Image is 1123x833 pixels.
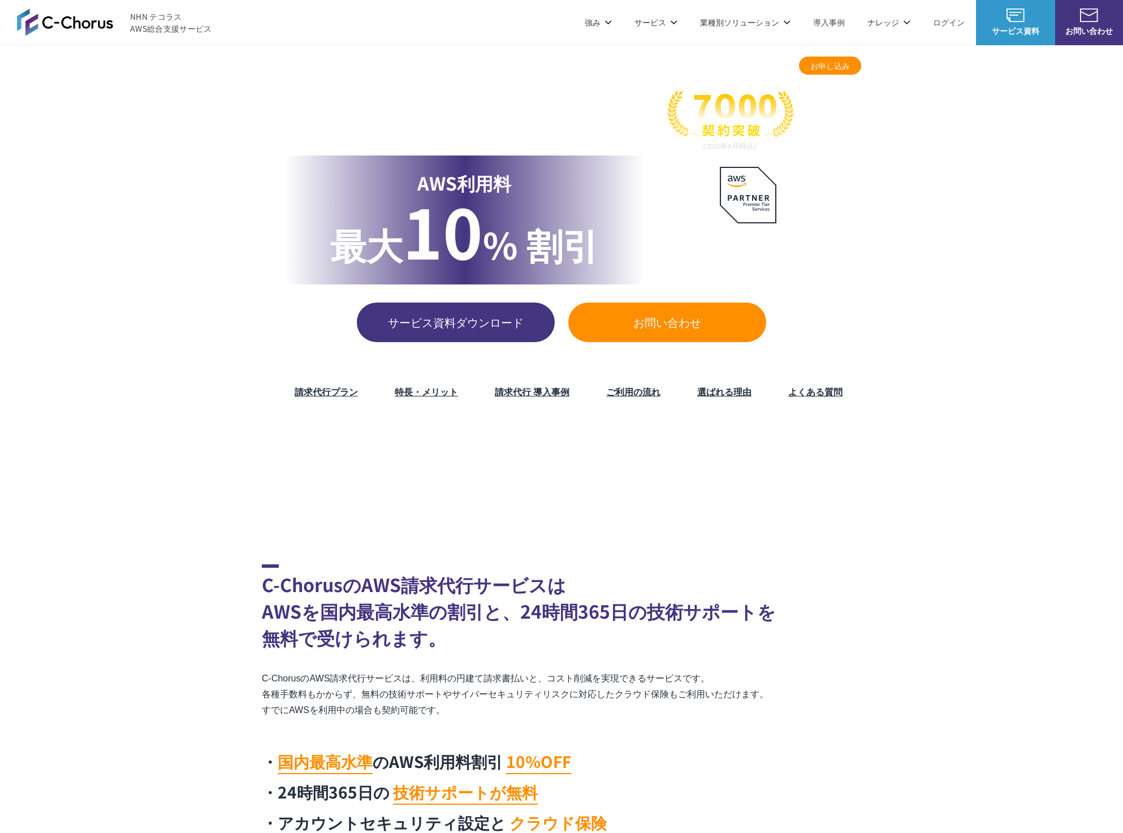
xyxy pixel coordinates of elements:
p: 業種別ソリューション [700,16,791,28]
mark: 10%OFF [506,750,571,774]
img: クリスピー・クリーム・ドーナツ [741,429,831,474]
a: AWS総合支援・リセール C-Chorus [288,58,394,68]
img: 日本財団 [492,485,582,530]
img: 東京書籍 [639,429,729,474]
a: 特長・メリット [582,60,637,72]
img: エアトリ [435,429,526,474]
img: 早稲田大学 [696,485,786,530]
img: AWS総合支援サービス C-Chorus サービス資料 [1007,8,1025,22]
p: AWS最上位 プレミアティア サービスパートナー [697,230,798,273]
p: ナレッジ [867,16,910,28]
a: 導入事例 [813,16,845,28]
h2: C-ChorusのAWS請求代行サービスは AWSを国内最高水準の割引と、24時間365日の技術サポートを 無料で受けられます。 [262,564,861,651]
img: エイチーム [187,485,277,530]
a: 請求代行プラン [511,60,566,72]
img: 国境なき医師団 [390,485,481,530]
p: 国内最高水準の割引と 24時間365日の無料AWS技術サポート [330,123,650,141]
a: よくある質問 [735,60,782,72]
img: 契約件数 [668,90,793,151]
p: % 割引 [330,196,599,271]
a: サービス資料ダウンロード [357,303,555,342]
img: AWSプレミアティアサービスパートナー [720,167,776,223]
img: 住友生命保険相互 [232,429,322,474]
img: フジモトHD [334,429,424,474]
p: サービス [634,16,677,28]
a: お申し込み [799,57,861,75]
span: お問い合わせ [568,314,766,331]
span: 最大 [330,218,403,270]
span: お申し込み [799,60,861,72]
img: 三菱地所 [28,429,119,474]
a: 選ばれる理由 [697,385,751,398]
span: AWS請求代行サービス [407,58,475,67]
span: AWS請求代行サービス [330,77,650,123]
img: AWS総合支援サービス C-Chorus [17,8,113,36]
img: 慶應義塾 [594,485,684,530]
a: TOP [262,58,275,68]
p: AWS利用料 [330,169,599,196]
img: お問い合わせ [1080,8,1098,22]
span: NHN テコラス AWS総合支援サービス [130,11,212,34]
a: 請求代行プラン [295,385,358,398]
a: 請求代行 導入事例 [653,60,719,72]
img: ミズノ [130,429,221,474]
img: 香川大学 [1001,485,1091,530]
span: サービス資料 [976,25,1055,37]
mark: 技術サポートが無料 [393,780,538,805]
img: まぐまぐ [944,429,1035,474]
img: ヤマサ醤油 [537,429,628,474]
span: サービス資料ダウンロード [357,314,555,331]
a: 特長・メリット [395,385,458,398]
p: C-ChorusのAWS請求代行サービスは、利用料の円建て請求書払いと、コスト削減を実現できるサービスです。 各種手数料もかからず、無料の技術サポートやサイバーセキュリティリスクに対応したクラウ... [262,671,861,718]
a: お問い合わせ [568,303,766,342]
img: 一橋大学 [797,485,888,530]
img: 大阪工業大学 [899,485,990,530]
img: クリーク・アンド・リバー [288,485,379,530]
span: お問い合わせ [1055,25,1123,37]
img: ファンコミュニケーションズ [85,485,175,530]
a: ログイン [933,16,965,28]
a: ご利用の流れ [606,385,660,398]
li: のAWS利用料割引 [262,749,618,773]
li: 24時間365日の [262,780,618,804]
img: 共同通信デジタル [843,429,933,474]
a: 請求代行 導入事例 [495,385,569,398]
span: 10 [403,181,483,279]
p: 強み [585,16,612,28]
mark: 国内最高水準 [278,750,373,774]
a: AWS総合支援サービス C-Chorus NHN テコラスAWS総合支援サービス [17,8,212,36]
a: よくある質問 [788,385,843,398]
